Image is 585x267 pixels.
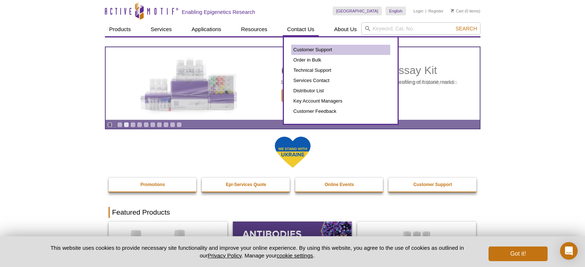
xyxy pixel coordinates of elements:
[129,43,250,124] img: CUT&Tag-IT Express Assay Kit
[106,47,480,120] a: CUT&Tag-IT Express Assay Kit CUT&Tag-IT®Express Assay Kit Less variable and higher-throughput gen...
[105,22,135,36] a: Products
[413,182,452,187] strong: Customer Support
[107,122,113,127] a: Toggle autoplay
[38,244,477,259] p: This website uses cookies to provide necessary site functionality and improve your online experie...
[106,47,480,120] article: CUT&Tag-IT Express Assay Kit
[150,122,156,127] a: Go to slide 6
[281,79,454,85] p: Less variable and higher-throughput genome-wide profiling of histone marks
[291,96,390,106] a: Key Account Managers
[413,8,423,14] a: Login
[425,7,427,15] li: |
[130,122,136,127] a: Go to slide 3
[202,178,290,192] a: Epi-Services Quote
[237,22,272,36] a: Resources
[143,122,149,127] a: Go to slide 5
[277,252,313,259] button: cookie settings
[146,22,176,36] a: Services
[281,65,454,76] h2: CUT&Tag-IT Express Assay Kit
[291,106,390,116] a: Customer Feedback
[388,178,477,192] a: Customer Support
[117,122,123,127] a: Go to slide 1
[291,65,390,75] a: Technical Support
[451,9,454,12] img: Your Cart
[330,22,361,36] a: About Us
[451,7,480,15] li: (0 items)
[109,178,197,192] a: Promotions
[385,7,406,15] a: English
[176,122,182,127] a: Go to slide 10
[291,86,390,96] a: Distributor List
[170,122,175,127] a: Go to slide 9
[333,7,382,15] a: [GEOGRAPHIC_DATA]
[451,8,464,14] a: Cart
[140,182,165,187] strong: Promotions
[182,9,255,15] h2: Enabling Epigenetics Research
[560,242,578,260] div: Open Intercom Messenger
[283,22,319,36] a: Contact Us
[137,122,142,127] a: Go to slide 4
[109,207,477,218] h2: Featured Products
[208,252,241,259] a: Privacy Policy
[361,22,480,35] input: Keyword, Cat. No.
[124,122,129,127] a: Go to slide 2
[453,25,479,32] button: Search
[187,22,226,36] a: Applications
[291,45,390,55] a: Customer Support
[325,182,354,187] strong: Online Events
[274,136,311,168] img: We Stand With Ukraine
[226,182,266,187] strong: Epi-Services Quote
[456,26,477,31] span: Search
[291,55,390,65] a: Order in Bulk
[157,122,162,127] a: Go to slide 7
[428,8,443,14] a: Register
[281,89,324,102] span: Learn More
[291,75,390,86] a: Services Contact
[489,246,547,261] button: Got it!
[295,178,384,192] a: Online Events
[163,122,169,127] a: Go to slide 8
